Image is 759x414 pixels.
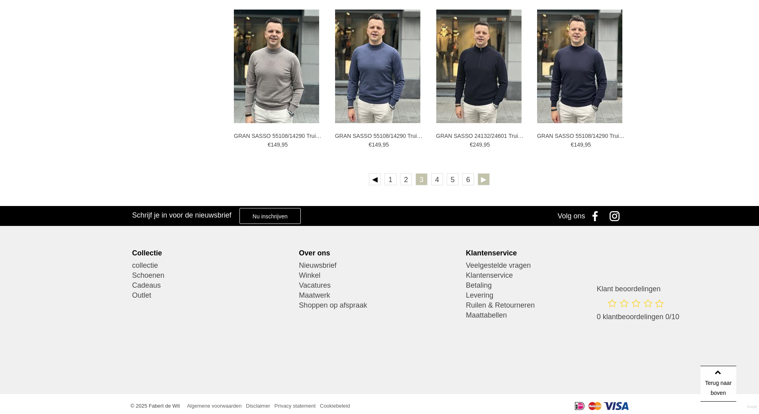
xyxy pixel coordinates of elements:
[369,141,372,148] span: €
[246,403,270,409] a: Disclaimer
[320,403,350,409] a: Cookiebeleid
[187,403,241,409] a: Algemene voorwaarden
[747,402,757,412] a: Divide
[571,141,574,148] span: €
[299,290,460,300] a: Maatwerk
[132,271,293,281] a: Schoenen
[282,141,288,148] span: 95
[132,261,293,271] a: collectie
[239,208,301,224] a: Nu inschrijven
[537,10,622,123] img: GRAN SASSO 55108/14290 Truien
[268,141,271,148] span: €
[466,281,627,290] a: Betaling
[700,366,736,402] a: Terug naar boven
[131,403,180,409] span: © 2025 Fabert de Wit
[557,206,585,226] div: Volg ons
[583,141,585,148] span: ,
[132,211,231,220] h3: Schrijf je in voor de nieuwsbrief
[382,141,389,148] span: 95
[585,141,591,148] span: 95
[132,281,293,290] a: Cadeaus
[587,206,607,226] a: Facebook
[299,261,460,271] a: Nieuwsbrief
[384,173,396,185] a: 1
[473,141,482,148] span: 249
[470,141,473,148] span: €
[234,132,322,139] a: GRAN SASSO 55108/14290 Truien
[299,271,460,281] a: Winkel
[299,281,460,290] a: Vacatures
[574,141,583,148] span: 149
[462,173,474,185] a: 6
[447,173,459,185] a: 5
[132,290,293,300] a: Outlet
[299,249,460,257] div: Over ons
[436,132,524,139] a: GRAN SASSO 24132/24601 Truien
[597,285,679,293] h3: Klant beoordelingen
[132,249,293,257] div: Collectie
[400,173,412,185] a: 2
[466,261,627,271] a: Veelgestelde vragen
[597,313,679,321] span: 0 klantbeoordelingen 0/10
[466,310,627,320] a: Maattabellen
[537,132,625,139] a: GRAN SASSO 55108/14290 Truien
[607,206,627,226] a: Instagram
[597,285,679,330] a: Klant beoordelingen 0 klantbeoordelingen 0/10
[431,173,443,185] a: 4
[299,300,460,310] a: Shoppen op afspraak
[466,249,627,257] div: Klantenservice
[335,10,420,123] img: GRAN SASSO 55108/14290 Truien
[372,141,381,148] span: 149
[381,141,382,148] span: ,
[271,141,280,148] span: 149
[280,141,282,148] span: ,
[484,141,490,148] span: 95
[466,290,627,300] a: Levering
[234,10,319,123] img: GRAN SASSO 55108/14290 Truien
[416,173,428,185] a: 3
[604,402,629,410] img: Visa
[335,132,423,139] a: GRAN SASSO 55108/14290 Truien
[575,402,584,410] img: iDeal
[275,403,316,409] a: Privacy statement
[588,402,602,410] img: Mastercard
[466,271,627,281] a: Klantenservice
[466,300,627,310] a: Ruilen & Retourneren
[436,10,522,123] img: GRAN SASSO 24132/24601 Truien
[482,141,484,148] span: ,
